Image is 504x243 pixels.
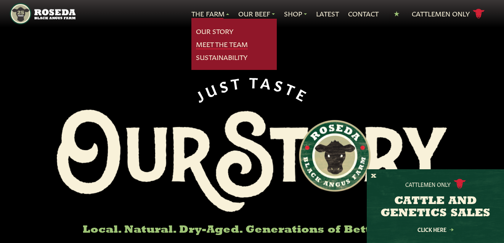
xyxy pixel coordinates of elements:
[249,73,261,89] span: T
[238,9,275,19] a: Our Beef
[401,227,470,232] a: Click Here
[412,7,485,21] a: Cattlemen Only
[371,172,376,180] button: X
[230,74,244,91] span: T
[217,76,232,93] span: S
[273,76,287,94] span: S
[191,73,313,104] div: JUST TASTE
[196,52,247,62] a: Sustainability
[260,74,275,91] span: A
[202,79,221,99] span: U
[10,3,75,24] img: https://roseda.com/wp-content/uploads/2021/05/roseda-25-header.png
[294,85,312,104] span: E
[191,9,229,19] a: The Farm
[454,179,466,189] img: cattle-icon.svg
[316,9,339,19] a: Latest
[284,79,300,98] span: T
[196,39,248,49] a: Meet The Team
[405,180,451,188] p: Cattlemen Only
[57,224,447,236] h6: Local. Natural. Dry-Aged. Generations of Better Beef.
[348,9,379,19] a: Contact
[284,9,307,19] a: Shop
[196,26,233,36] a: Our Story
[192,85,208,104] span: J
[57,110,447,212] img: Roseda Black Aangus Farm
[376,195,494,220] h3: CATTLE AND GENETICS SALES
